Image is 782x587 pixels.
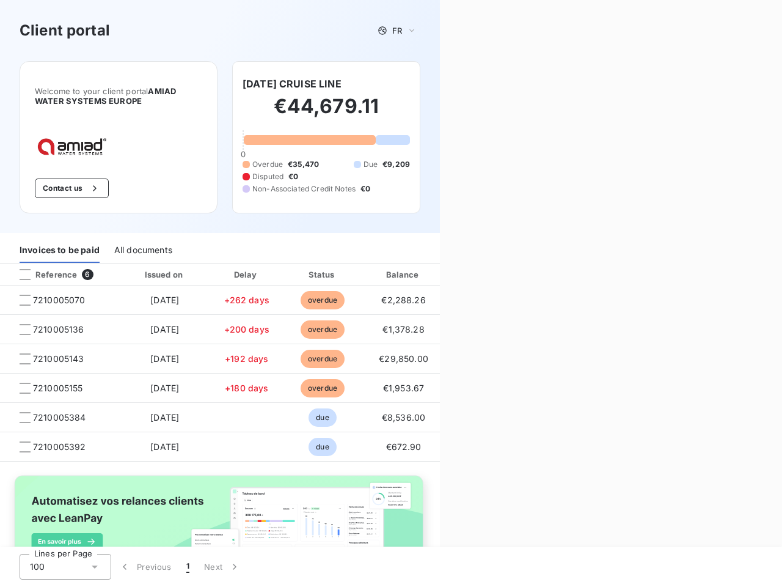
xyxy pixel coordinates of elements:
[150,441,179,452] span: [DATE]
[33,412,86,424] span: 7210005384
[225,353,268,364] span: +192 days
[382,324,424,334] span: €1,378.28
[364,268,444,281] div: Balance
[179,554,197,580] button: 1
[381,295,425,305] span: €2,288.26
[82,269,93,280] span: 6
[150,383,179,393] span: [DATE]
[252,183,356,194] span: Non-Associated Credit Notes
[20,237,100,263] div: Invoices to be paid
[35,135,113,159] img: Company logo
[364,159,378,170] span: Due
[382,412,425,423] span: €8,536.00
[386,441,422,452] span: €672.90
[30,561,45,573] span: 100
[288,159,319,170] span: €35,470
[35,86,202,106] span: Welcome to your client portal
[114,237,172,263] div: All documents
[309,408,336,427] span: due
[301,379,345,397] span: overdue
[111,554,179,580] button: Previous
[224,324,269,334] span: +200 days
[150,353,179,364] span: [DATE]
[33,382,83,394] span: 7210005155
[150,295,179,305] span: [DATE]
[382,159,410,170] span: €9,209
[225,383,268,393] span: +180 days
[197,554,248,580] button: Next
[301,320,345,339] span: overdue
[383,383,424,393] span: €1,953.67
[379,353,428,364] span: €29,850.00
[224,295,269,305] span: +262 days
[10,269,77,280] div: Reference
[150,412,179,423] span: [DATE]
[287,268,359,281] div: Status
[123,268,207,281] div: Issued on
[33,294,86,306] span: 7210005070
[241,149,246,159] span: 0
[35,179,109,198] button: Contact us
[301,350,345,368] span: overdue
[252,159,283,170] span: Overdue
[33,441,86,453] span: 7210005392
[186,561,189,573] span: 1
[288,171,298,182] span: €0
[360,183,370,194] span: €0
[33,353,84,365] span: 7210005143
[212,268,282,281] div: Delay
[309,438,336,456] span: due
[20,20,110,42] h3: Client portal
[252,171,283,182] span: Disputed
[392,26,402,35] span: FR
[35,86,176,106] span: AMIAD WATER SYSTEMS EUROPE
[301,291,345,309] span: overdue
[243,76,342,91] h6: [DATE] CRUISE LINE
[243,94,410,131] h2: €44,679.11
[150,324,179,334] span: [DATE]
[33,323,84,336] span: 7210005136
